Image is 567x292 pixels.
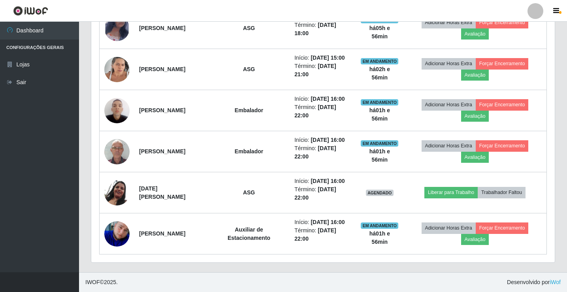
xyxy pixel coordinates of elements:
[294,95,351,103] li: Início:
[104,53,130,86] img: 1741963068390.jpeg
[139,25,185,31] strong: [PERSON_NAME]
[104,221,130,247] img: 1742494227769.jpeg
[361,222,398,229] span: EM ANDAMENTO
[294,21,351,38] li: Término:
[104,180,130,205] img: 1689337855569.jpeg
[104,135,130,168] img: 1744124965396.jpeg
[550,279,561,285] a: iWof
[294,226,351,243] li: Término:
[369,66,390,81] strong: há 02 h e 56 min
[294,62,351,79] li: Término:
[461,111,489,122] button: Avaliação
[13,6,48,16] img: CoreUI Logo
[461,152,489,163] button: Avaliação
[422,222,476,234] button: Adicionar Horas Extra
[294,54,351,62] li: Início:
[139,230,185,237] strong: [PERSON_NAME]
[139,185,185,200] strong: [DATE][PERSON_NAME]
[361,140,398,147] span: EM ANDAMENTO
[424,187,478,198] button: Liberar para Trabalho
[85,278,118,286] span: © 2025 .
[235,107,263,113] strong: Embalador
[311,96,345,102] time: [DATE] 16:00
[104,94,130,127] img: 1701349754449.jpeg
[228,226,270,241] strong: Auxiliar de Estacionamento
[507,278,561,286] span: Desenvolvido por
[369,230,390,245] strong: há 01 h e 56 min
[476,222,529,234] button: Forçar Encerramento
[294,136,351,144] li: Início:
[461,28,489,40] button: Avaliação
[361,58,398,64] span: EM ANDAMENTO
[366,190,394,196] span: AGENDADO
[104,8,130,49] img: 1748046228717.jpeg
[476,17,529,28] button: Forçar Encerramento
[235,148,263,154] strong: Embalador
[85,279,100,285] span: IWOF
[243,25,255,31] strong: ASG
[422,58,476,69] button: Adicionar Horas Extra
[139,107,185,113] strong: [PERSON_NAME]
[243,66,255,72] strong: ASG
[422,17,476,28] button: Adicionar Horas Extra
[461,234,489,245] button: Avaliação
[139,66,185,72] strong: [PERSON_NAME]
[369,148,390,163] strong: há 01 h e 56 min
[311,178,345,184] time: [DATE] 16:00
[476,58,529,69] button: Forçar Encerramento
[369,107,390,122] strong: há 01 h e 56 min
[361,99,398,105] span: EM ANDAMENTO
[369,25,390,40] strong: há 05 h e 56 min
[461,70,489,81] button: Avaliação
[294,144,351,161] li: Término:
[294,177,351,185] li: Início:
[311,219,345,225] time: [DATE] 16:00
[243,189,255,196] strong: ASG
[294,103,351,120] li: Término:
[139,148,185,154] strong: [PERSON_NAME]
[294,185,351,202] li: Término:
[422,99,476,110] button: Adicionar Horas Extra
[311,55,345,61] time: [DATE] 15:00
[476,140,529,151] button: Forçar Encerramento
[478,187,526,198] button: Trabalhador Faltou
[294,218,351,226] li: Início:
[476,99,529,110] button: Forçar Encerramento
[422,140,476,151] button: Adicionar Horas Extra
[311,137,345,143] time: [DATE] 16:00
